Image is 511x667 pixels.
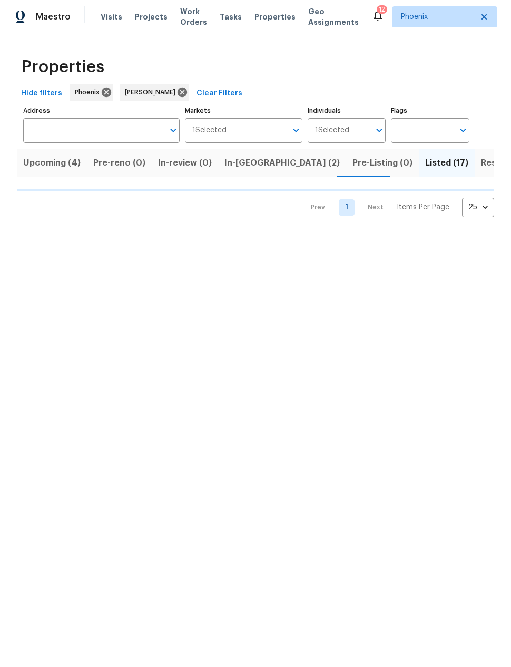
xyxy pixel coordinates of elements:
[401,12,473,22] span: Phoenix
[21,62,104,72] span: Properties
[185,108,302,114] label: Markets
[301,198,494,217] nav: Pagination Navigation
[289,123,303,138] button: Open
[220,13,242,21] span: Tasks
[180,6,207,27] span: Work Orders
[23,108,180,114] label: Address
[93,156,145,170] span: Pre-reno (0)
[101,12,122,22] span: Visits
[397,202,449,212] p: Items Per Page
[308,108,386,114] label: Individuals
[36,12,71,22] span: Maestro
[21,87,62,100] span: Hide filters
[456,123,470,138] button: Open
[158,156,212,170] span: In-review (0)
[192,84,247,103] button: Clear Filters
[70,84,113,101] div: Phoenix
[379,4,385,15] div: 12
[192,126,227,135] span: 1 Selected
[315,126,349,135] span: 1 Selected
[120,84,189,101] div: [PERSON_NAME]
[352,156,412,170] span: Pre-Listing (0)
[224,156,340,170] span: In-[GEOGRAPHIC_DATA] (2)
[17,84,66,103] button: Hide filters
[425,156,468,170] span: Listed (17)
[339,199,355,216] a: Goto page 1
[166,123,181,138] button: Open
[254,12,296,22] span: Properties
[308,6,359,27] span: Geo Assignments
[196,87,242,100] span: Clear Filters
[135,12,168,22] span: Projects
[75,87,104,98] span: Phoenix
[372,123,387,138] button: Open
[23,156,81,170] span: Upcoming (4)
[462,194,494,221] div: 25
[391,108,469,114] label: Flags
[125,87,180,98] span: [PERSON_NAME]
